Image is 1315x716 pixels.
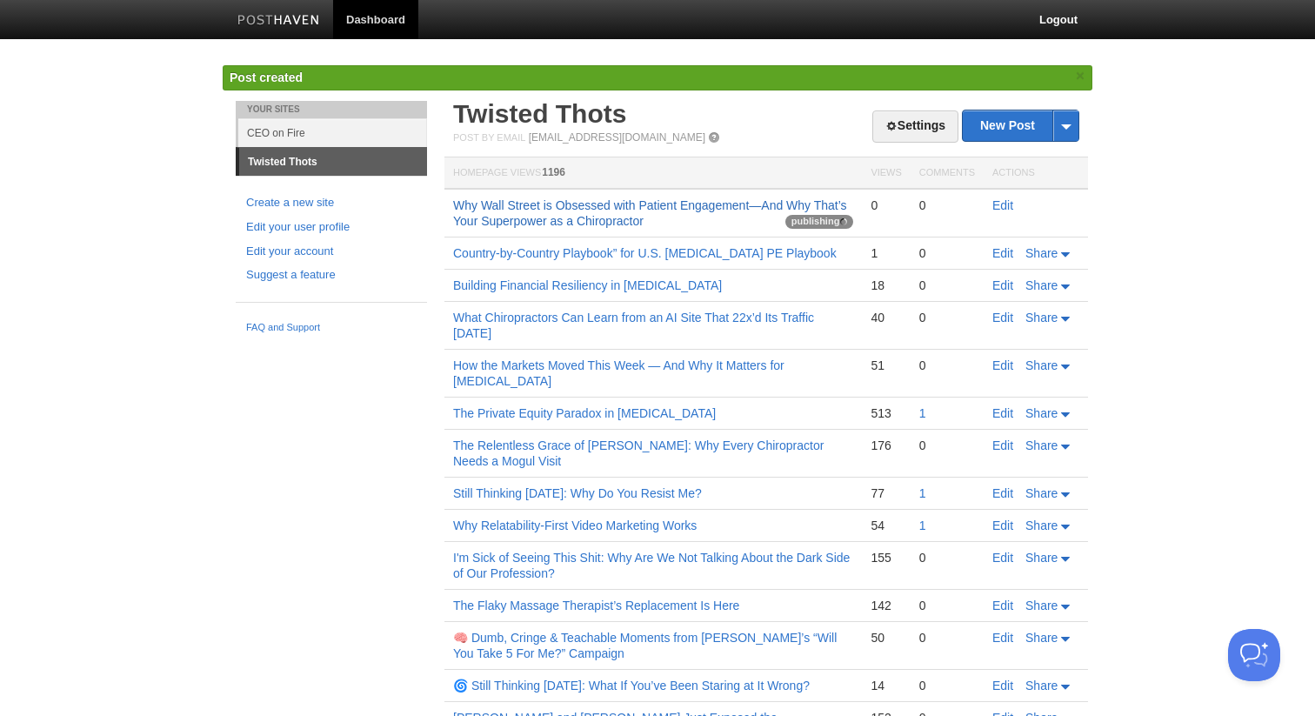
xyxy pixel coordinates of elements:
[992,631,1013,645] a: Edit
[871,550,901,565] div: 155
[246,320,417,336] a: FAQ and Support
[984,157,1088,190] th: Actions
[453,438,824,468] a: The Relentless Grace of [PERSON_NAME]: Why Every Chiropractor Needs a Mogul Visit
[529,131,705,144] a: [EMAIL_ADDRESS][DOMAIN_NAME]
[785,215,854,229] span: publishing
[992,311,1013,325] a: Edit
[871,278,901,293] div: 18
[919,678,975,693] div: 0
[236,101,427,118] li: Your Sites
[992,438,1013,452] a: Edit
[992,519,1013,532] a: Edit
[871,310,901,325] div: 40
[840,218,847,225] img: loading-tiny-gray.gif
[871,630,901,646] div: 50
[919,278,975,293] div: 0
[453,358,784,388] a: How the Markets Moved This Week — And Why It Matters for [MEDICAL_DATA]
[992,486,1013,500] a: Edit
[453,132,525,143] span: Post by Email
[239,148,427,176] a: Twisted Thots
[453,198,847,228] a: Why Wall Street is Obsessed with Patient Engagement—And Why That’s Your Superpower as a Chiropractor
[453,599,739,612] a: The Flaky Massage Therapist’s Replacement Is Here
[872,110,958,143] a: Settings
[1025,406,1058,420] span: Share
[453,551,850,580] a: I'm Sick of Seeing This Shit: Why Are We Not Talking About the Dark Side of Our Profession?
[911,157,984,190] th: Comments
[1072,65,1088,87] a: ×
[919,197,975,213] div: 0
[1025,631,1058,645] span: Share
[871,678,901,693] div: 14
[992,679,1013,693] a: Edit
[246,194,417,212] a: Create a new site
[919,519,926,532] a: 1
[453,406,716,420] a: The Private Equity Paradox in [MEDICAL_DATA]
[1025,278,1058,292] span: Share
[919,245,975,261] div: 0
[246,266,417,284] a: Suggest a feature
[871,358,901,373] div: 51
[919,438,975,453] div: 0
[871,197,901,213] div: 0
[444,157,862,190] th: Homepage Views
[862,157,910,190] th: Views
[992,358,1013,372] a: Edit
[453,486,702,500] a: Still Thinking [DATE]: Why Do You Resist Me?
[919,406,926,420] a: 1
[871,438,901,453] div: 176
[453,679,810,693] a: 🌀 Still Thinking [DATE]: What If You’ve Been Staring at It Wrong?
[453,311,814,340] a: What Chiropractors Can Learn from an AI Site That 22x’d Its Traffic [DATE]
[871,245,901,261] div: 1
[238,118,427,147] a: CEO on Fire
[1025,246,1058,260] span: Share
[919,358,975,373] div: 0
[1025,599,1058,612] span: Share
[963,110,1078,141] a: New Post
[453,99,626,128] a: Twisted Thots
[871,598,901,613] div: 142
[919,486,926,500] a: 1
[919,630,975,646] div: 0
[453,519,697,532] a: Why Relatability-First Video Marketing Works
[871,518,901,533] div: 54
[246,218,417,237] a: Edit your user profile
[1025,551,1058,565] span: Share
[871,485,901,501] div: 77
[992,406,1013,420] a: Edit
[1025,519,1058,532] span: Share
[1025,679,1058,693] span: Share
[1025,486,1058,500] span: Share
[871,405,901,421] div: 513
[453,246,837,260] a: Country-by-Country Playbook” for U.S. [MEDICAL_DATA] PE Playbook
[1228,629,1280,681] iframe: Help Scout Beacon - Open
[453,278,722,292] a: Building Financial Resiliency in [MEDICAL_DATA]
[246,243,417,261] a: Edit your account
[542,166,565,178] span: 1196
[919,598,975,613] div: 0
[1025,438,1058,452] span: Share
[919,550,975,565] div: 0
[1025,358,1058,372] span: Share
[230,70,303,84] span: Post created
[237,15,320,28] img: Posthaven-bar
[919,310,975,325] div: 0
[992,198,1013,212] a: Edit
[992,278,1013,292] a: Edit
[992,551,1013,565] a: Edit
[992,246,1013,260] a: Edit
[992,599,1013,612] a: Edit
[1025,311,1058,325] span: Share
[453,631,837,660] a: 🧠 Dumb, Cringe & Teachable Moments from [PERSON_NAME]’s “Will You Take 5 For Me?” Campaign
